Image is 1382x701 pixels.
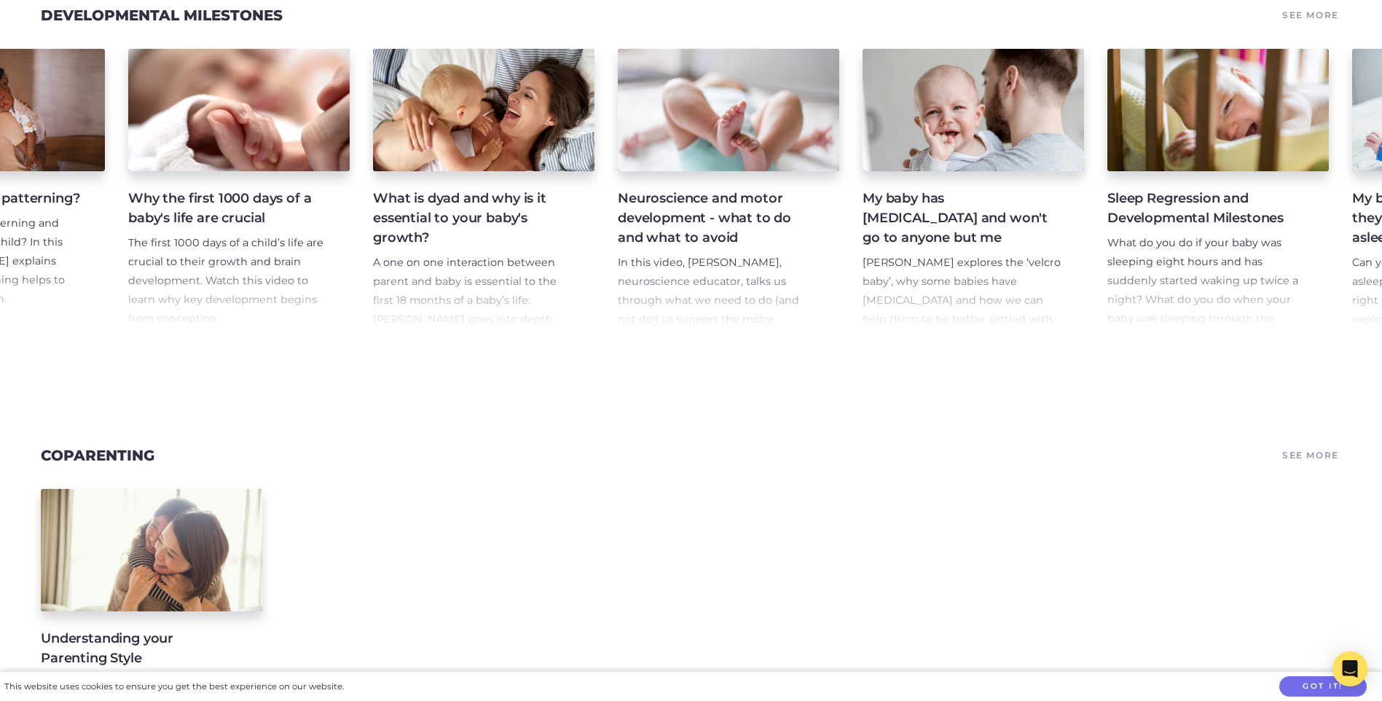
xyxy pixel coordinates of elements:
[373,49,594,329] a: What is dyad and why is it essential to your baby's growth? A one on one interaction between pare...
[1107,234,1306,423] p: What do you do if your baby was sleeping eight hours and has suddenly started waking up twice a n...
[128,189,326,228] h4: Why the first 1000 days of a baby's life are crucial
[41,629,239,668] h4: Understanding your Parenting Style
[1107,49,1329,329] a: Sleep Regression and Developmental Milestones What do you do if your baby was sleeping eight hour...
[128,236,323,325] span: The first 1000 days of a child’s life are crucial to their growth and brain development. Watch th...
[1279,676,1367,697] button: Got it!
[618,49,839,329] a: Neuroscience and motor development - what to do and what to avoid In this video, [PERSON_NAME], n...
[863,189,1061,248] h4: My baby has [MEDICAL_DATA] and won't go to anyone but me
[1280,445,1341,466] a: See More
[373,189,571,248] h4: What is dyad and why is it essential to your baby's growth?
[1332,651,1367,686] div: Open Intercom Messenger
[863,49,1084,329] a: My baby has [MEDICAL_DATA] and won't go to anyone but me [PERSON_NAME] explores the ‘velcro baby’...
[41,447,154,464] a: Coparenting
[373,256,568,345] span: A one on one interaction between parent and baby is essential to the first 18 months of a baby’s ...
[863,254,1061,348] p: [PERSON_NAME] explores the ‘velcro baby’, why some babies have [MEDICAL_DATA] and how we can help...
[618,256,799,345] span: In this video, [PERSON_NAME], neuroscience educator, talks us through what we need to do (and not...
[4,679,344,694] div: This website uses cookies to ensure you get the best experience on our website.
[128,49,350,329] a: Why the first 1000 days of a baby's life are crucial The first 1000 days of a child’s life are cr...
[618,189,816,248] h4: Neuroscience and motor development - what to do and what to avoid
[1107,189,1306,228] h4: Sleep Regression and Developmental Milestones
[1280,5,1341,26] a: See More
[41,7,283,24] a: Developmental Milestones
